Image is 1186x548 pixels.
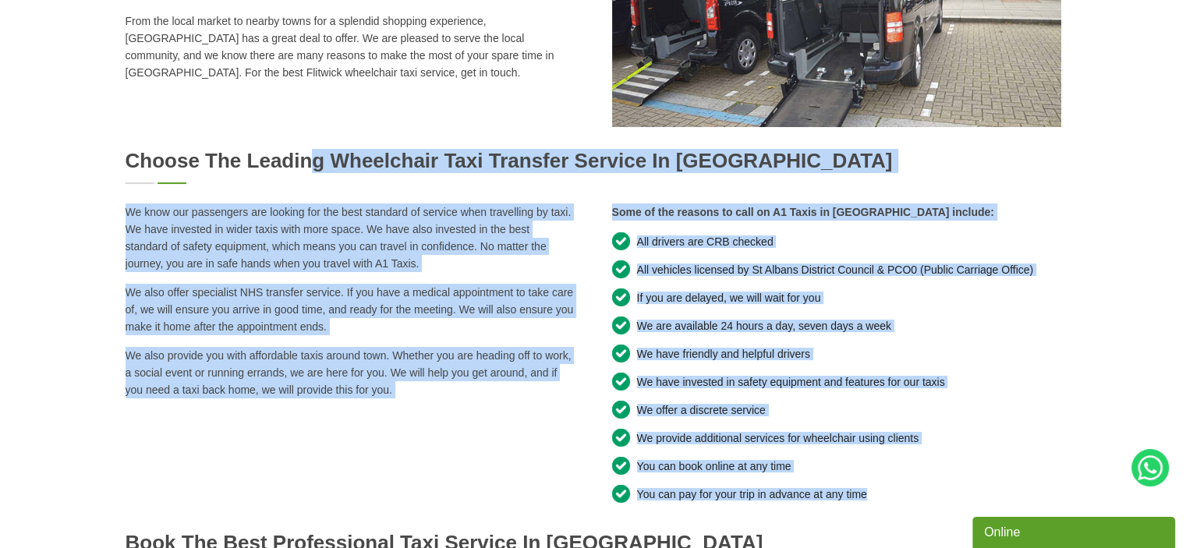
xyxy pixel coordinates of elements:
h2: Choose the leading wheelchair taxi transfer service in [GEOGRAPHIC_DATA] [126,149,1061,173]
li: All drivers are CRB checked [612,232,1061,251]
strong: Some of the reasons to call on A1 Taxis in [GEOGRAPHIC_DATA] include: [612,206,994,218]
p: We also offer specialist NHS transfer service. If you have a medical appointment to take care of,... [126,284,575,335]
p: We know our passengers are looking for the best standard of service when travelling by taxi. We h... [126,203,575,272]
li: We are available 24 hours a day, seven days a week [612,316,1061,335]
li: We have invested in safety equipment and features for our taxis [612,373,1061,391]
li: If you are delayed, we will wait for you [612,288,1061,307]
iframe: chat widget [972,514,1178,548]
li: All vehicles licensed by St Albans District Council & PCO0 (Public Carriage Office) [612,260,1061,279]
li: You can book online at any time [612,457,1061,476]
li: You can pay for your trip in advance at any time [612,485,1061,504]
li: We provide additional services for wheelchair using clients [612,429,1061,447]
p: We also provide you with affordable taxis around town. Whether you are heading off to work, a soc... [126,347,575,398]
li: We offer a discrete service [612,401,1061,419]
li: We have friendly and helpful drivers [612,345,1061,363]
p: From the local market to nearby towns for a splendid shopping experience, [GEOGRAPHIC_DATA] has a... [126,12,575,81]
